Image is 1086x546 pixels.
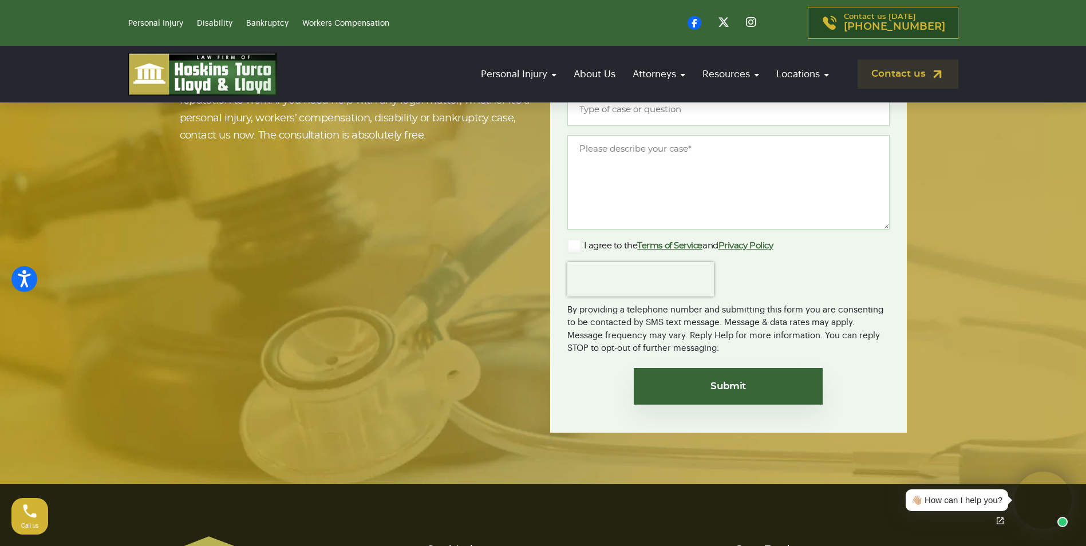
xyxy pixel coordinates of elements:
a: About Us [568,58,621,90]
a: Contact us [DATE][PHONE_NUMBER] [808,7,958,39]
span: [PHONE_NUMBER] [844,21,945,33]
img: logo [128,53,277,96]
a: Resources [697,58,765,90]
iframe: reCAPTCHA [567,262,714,296]
a: Locations [771,58,835,90]
a: Contact us [858,60,958,89]
input: Type of case or question [567,93,890,126]
a: Attorneys [627,58,691,90]
a: Disability [197,19,232,27]
input: Submit [634,368,823,405]
a: Open chat [988,509,1012,533]
a: Bankruptcy [246,19,289,27]
p: Contact us [DATE] [844,13,945,33]
a: Workers Compensation [302,19,389,27]
label: I agree to the and [567,239,773,253]
a: Privacy Policy [718,242,773,250]
span: Call us [21,523,39,529]
a: Terms of Service [637,242,702,250]
div: By providing a telephone number and submitting this form you are consenting to be contacted by SM... [567,296,890,355]
div: 👋🏼 How can I help you? [911,494,1002,507]
a: Personal Injury [475,58,562,90]
a: Personal Injury [128,19,183,27]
